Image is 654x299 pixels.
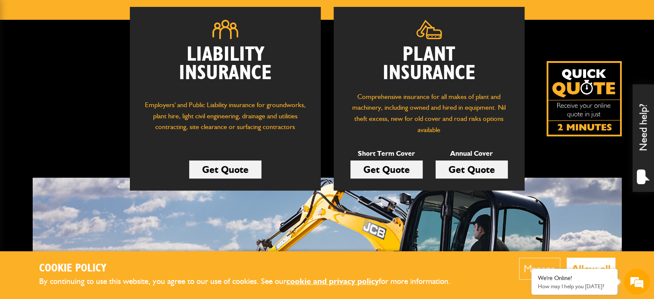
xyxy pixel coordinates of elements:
[15,48,36,60] img: d_20077148190_company_1631870298795_20077148190
[350,148,423,159] p: Short Term Cover
[286,276,379,286] a: cookie and privacy policy
[436,160,508,179] a: Get Quote
[538,274,611,282] div: We're Online!
[347,91,512,135] p: Comprehensive insurance for all makes of plant and machinery, including owned and hired in equipm...
[567,258,615,280] button: Allow all
[538,283,611,290] p: How may I help you today?
[547,61,622,136] img: Quick Quote
[519,258,560,280] button: Manage
[11,156,157,227] textarea: Type your message and hit 'Enter'
[436,148,508,159] p: Annual Cover
[347,46,512,83] h2: Plant Insurance
[143,46,308,91] h2: Liability Insurance
[350,160,423,179] a: Get Quote
[189,160,261,179] a: Get Quote
[11,130,157,149] input: Enter your phone number
[547,61,622,136] a: Get your insurance quote isn just 2-minutes
[633,84,654,192] div: Need help?
[11,105,157,124] input: Enter your email address
[39,262,465,275] h2: Cookie Policy
[143,99,308,141] p: Employers' and Public Liability insurance for groundworks, plant hire, light civil engineering, d...
[45,48,144,59] div: Chat with us now
[11,80,157,99] input: Enter your last name
[39,275,465,288] p: By continuing to use this website, you agree to our use of cookies. See our for more information.
[141,4,162,25] div: Minimize live chat window
[117,234,156,246] em: Start Chat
